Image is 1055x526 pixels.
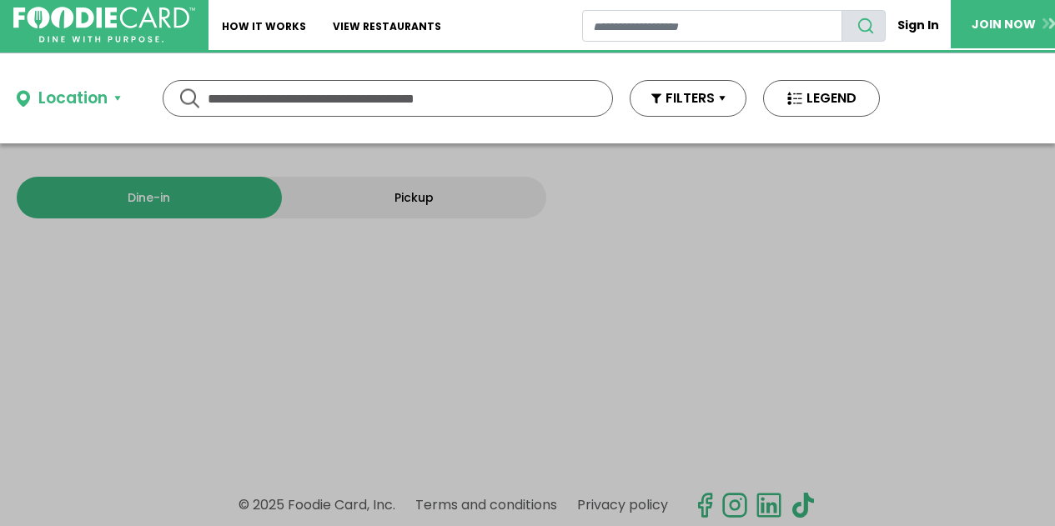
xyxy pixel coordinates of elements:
[38,87,108,111] div: Location
[13,7,195,43] img: FoodieCard; Eat, Drink, Save, Donate
[17,87,121,111] button: Location
[763,80,880,117] button: LEGEND
[582,10,841,42] input: restaurant search
[841,10,886,42] button: search
[886,10,951,41] a: Sign In
[630,80,746,117] button: FILTERS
